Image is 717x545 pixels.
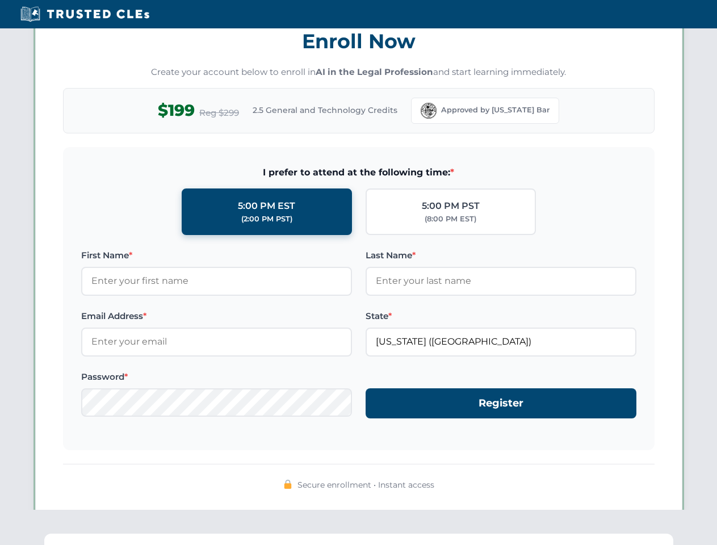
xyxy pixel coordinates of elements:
[366,388,636,418] button: Register
[366,328,636,356] input: Florida (FL)
[199,106,239,120] span: Reg $299
[17,6,153,23] img: Trusted CLEs
[81,370,352,384] label: Password
[441,104,550,116] span: Approved by [US_STATE] Bar
[81,249,352,262] label: First Name
[366,309,636,323] label: State
[422,199,480,213] div: 5:00 PM PST
[253,104,397,116] span: 2.5 General and Technology Credits
[421,103,437,119] img: Florida Bar
[241,213,292,225] div: (2:00 PM PST)
[425,213,476,225] div: (8:00 PM EST)
[366,267,636,295] input: Enter your last name
[63,23,655,59] h3: Enroll Now
[238,199,295,213] div: 5:00 PM EST
[316,66,433,77] strong: AI in the Legal Profession
[81,309,352,323] label: Email Address
[81,267,352,295] input: Enter your first name
[158,98,195,123] span: $199
[283,480,292,489] img: 🔒
[63,66,655,79] p: Create your account below to enroll in and start learning immediately.
[366,249,636,262] label: Last Name
[81,165,636,180] span: I prefer to attend at the following time:
[297,479,434,491] span: Secure enrollment • Instant access
[81,328,352,356] input: Enter your email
